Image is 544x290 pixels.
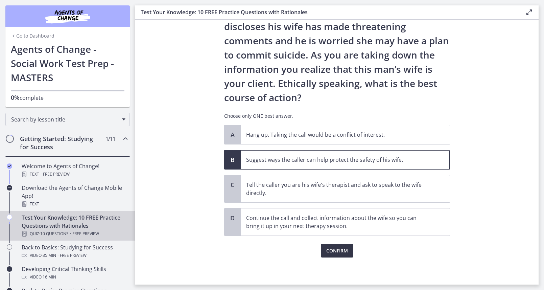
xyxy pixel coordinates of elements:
span: · 16 min [42,273,56,281]
span: 1 / 11 [105,135,115,143]
p: Suggest ways the caller can help protect the safety of his wife. [246,156,431,164]
div: Video [22,251,127,260]
button: Confirm [321,244,353,258]
div: Text [22,170,127,178]
p: Continue the call and collect information about the wife so you can bring it up in your next ther... [246,214,431,230]
p: Tell the caller you are his wife's therapist and ask to speak to the wife directly. [246,181,431,197]
h2: Getting Started: Studying for Success [20,135,102,151]
h3: Test Your Knowledge: 10 FREE Practice Questions with Rationales [141,8,514,16]
p: Hang up. Taking the call would be a conflict of interest. [246,131,431,139]
span: B [229,156,237,164]
img: Agents of Change [27,8,108,24]
i: Completed [7,163,12,169]
span: D [229,214,237,222]
span: C [229,181,237,189]
a: Go to Dashboard [11,32,54,39]
span: · [70,230,71,238]
p: Choose only ONE best answer. [224,113,450,119]
div: Test Your Knowledge: 10 FREE Practice Questions with Rationales [22,214,127,238]
span: Free preview [43,170,70,178]
div: Video [22,273,127,281]
span: · 35 min [42,251,56,260]
span: A [229,131,237,139]
div: Text [22,200,127,208]
div: Back to Basics: Studying for Success [22,243,127,260]
span: Confirm [326,247,348,255]
span: · [41,170,42,178]
h1: Agents of Change - Social Work Test Prep - MASTERS [11,42,124,85]
div: Search by lesson title [5,113,130,126]
span: Free preview [60,251,87,260]
div: Quiz [22,230,127,238]
span: 0% [11,93,20,102]
div: Welcome to Agents of Change! [22,162,127,178]
span: Free preview [72,230,99,238]
p: complete [11,93,124,102]
div: Developing Critical Thinking Skills [22,265,127,281]
span: Search by lesson title [11,116,119,123]
span: · [57,251,58,260]
div: Download the Agents of Change Mobile App! [22,184,127,208]
span: · 10 Questions [39,230,69,238]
